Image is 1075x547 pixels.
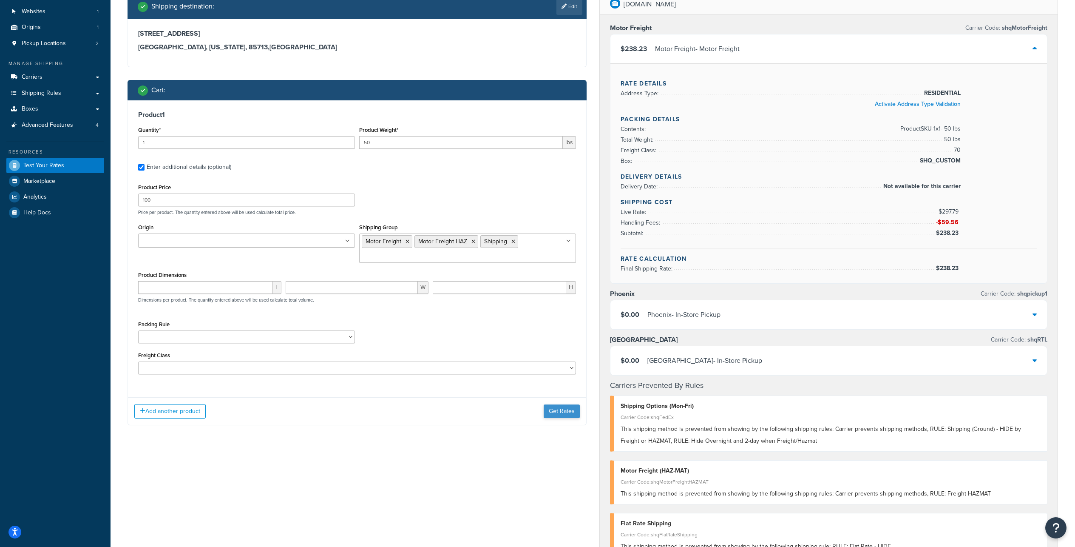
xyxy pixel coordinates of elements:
span: SHQ_CUSTOM [918,156,961,166]
label: Quantity* [138,127,161,133]
span: Motor Freight HAZ [418,237,467,246]
span: $238.23 [936,264,961,273]
span: shqRTL [1026,335,1047,344]
a: Shipping Rules [6,85,104,101]
button: Open Resource Center [1045,517,1066,538]
label: Freight Class [138,352,170,359]
div: Resources [6,148,104,156]
div: Carrier Code: shqFlatRateShipping [621,529,1041,541]
input: Enter additional details (optional) [138,164,145,171]
button: Add another product [134,404,206,419]
span: Delivery Date: [621,182,660,191]
label: Origin [138,224,153,231]
span: Final Shipping Rate: [621,264,675,273]
label: Product Price [138,184,171,191]
span: W [418,281,428,294]
div: Motor Freight (HAZ-MAT) [621,465,1041,477]
span: shqpickup1 [1015,289,1047,298]
h4: Delivery Details [621,172,1037,181]
span: Help Docs [23,209,51,217]
span: 50 lbs [942,134,961,145]
h3: [GEOGRAPHIC_DATA] [610,336,678,344]
p: Carrier Code: [991,334,1047,346]
span: -$59.56 [936,218,961,227]
div: Carrier Code: shqMotorFreightHAZMAT [621,476,1041,488]
span: Shipping [484,237,507,246]
a: Analytics [6,189,104,205]
p: Carrier Code: [981,288,1047,300]
li: Pickup Locations [6,36,104,51]
div: Shipping Options (Mon-Fri) [621,400,1041,412]
a: Test Your Rates [6,158,104,173]
span: Subtotal: [621,229,645,238]
a: Advanced Features4 [6,117,104,133]
input: 0.00 [359,136,563,149]
h3: Phoenix [610,290,635,298]
span: Analytics [23,194,47,201]
li: Origins [6,20,104,35]
span: $0.00 [621,310,639,319]
span: L [273,281,281,294]
span: 2 [96,40,99,47]
span: Marketplace [23,178,55,185]
input: 0.0 [138,136,355,149]
span: Carriers [22,74,43,81]
label: Product Weight* [359,127,398,133]
span: $238.23 [621,44,647,54]
a: Boxes [6,101,104,117]
span: This shipping method is prevented from showing by the following shipping rules: Carrier prevents ... [621,424,1021,445]
a: Origins1 [6,20,104,35]
span: Live Rate: [621,208,648,217]
a: Activate Address Type Validation [875,100,961,108]
h4: Shipping Cost [621,198,1037,207]
span: Websites [22,8,45,15]
li: Marketplace [6,174,104,189]
li: Advanced Features [6,117,104,133]
span: Shipping Rules [22,90,61,97]
h3: [GEOGRAPHIC_DATA], [US_STATE], 85713 , [GEOGRAPHIC_DATA] [138,43,576,51]
a: Help Docs [6,205,104,220]
span: 1 [97,8,99,15]
span: Pickup Locations [22,40,66,47]
span: $297.79 [939,207,961,216]
div: [GEOGRAPHIC_DATA] - In-Store Pickup [647,355,762,367]
span: $0.00 [621,356,639,365]
label: Product Dimensions [138,272,187,278]
span: shqMotorFreight [1000,23,1047,32]
h4: Carriers Prevented By Rules [610,380,1048,391]
h3: [STREET_ADDRESS] [138,29,576,38]
a: Carriers [6,69,104,85]
span: Motor Freight [366,237,401,246]
span: Product SKU-1 x 1 - 50 lbs [898,124,961,134]
span: Not available for this carrier [881,181,961,191]
span: Total Weight: [621,135,655,144]
span: 1 [97,24,99,31]
span: This shipping method is prevented from showing by the following shipping rules: Carrier prevents ... [621,489,991,498]
span: Address Type: [621,89,661,98]
span: Origins [22,24,41,31]
h3: Motor Freight [610,24,652,32]
li: Websites [6,4,104,20]
span: 4 [96,122,99,129]
div: Enter additional details (optional) [147,161,231,173]
div: Motor Freight - Motor Freight [655,43,740,55]
label: Shipping Group [359,224,398,231]
h4: Rate Details [621,79,1037,88]
span: 70 [952,145,961,155]
span: $238.23 [936,228,961,237]
p: Price per product. The quantity entered above will be used calculate total price. [136,209,578,215]
a: Websites1 [6,4,104,20]
span: Test Your Rates [23,162,64,169]
div: Phoenix - In-Store Pickup [647,309,720,321]
div: Carrier Code: shqFedEx [621,411,1041,423]
span: Advanced Features [22,122,73,129]
span: lbs [563,136,576,149]
h2: Shipping destination : [151,3,214,10]
p: Carrier Code: [965,22,1047,34]
div: Flat Rate Shipping [621,518,1041,530]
